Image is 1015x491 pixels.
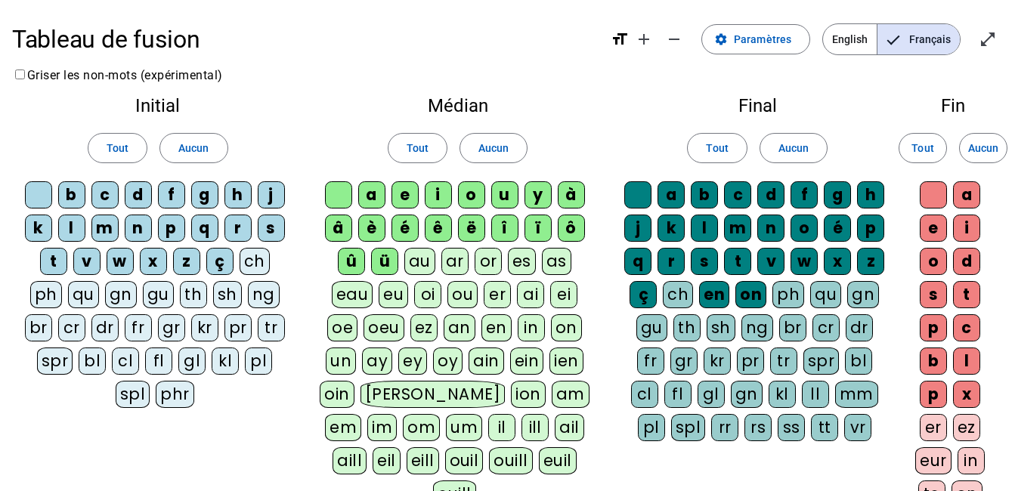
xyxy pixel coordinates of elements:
[629,24,659,54] button: Augmenter la taille de la police
[714,32,728,46] mat-icon: settings
[953,414,980,441] div: ez
[212,347,239,375] div: kl
[433,347,463,375] div: oy
[371,248,398,275] div: ü
[510,347,544,375] div: ein
[240,248,270,275] div: ch
[333,447,367,474] div: aill
[555,414,584,441] div: ail
[731,381,763,408] div: gn
[15,69,25,79] input: Griser les non-mots (expérimental)
[358,215,385,242] div: è
[224,314,252,341] div: pr
[691,248,718,275] div: s
[332,281,373,308] div: eau
[362,347,392,375] div: ay
[630,281,657,308] div: ç
[803,347,840,375] div: spr
[691,181,718,208] div: b
[158,215,185,242] div: p
[659,24,689,54] button: Diminuer la taille de la police
[899,133,947,163] button: Tout
[373,447,401,474] div: eil
[445,447,484,474] div: ouil
[481,314,512,341] div: en
[458,181,485,208] div: o
[757,248,784,275] div: v
[258,215,285,242] div: s
[178,139,209,157] span: Aucun
[920,381,947,408] div: p
[550,281,577,308] div: ei
[484,281,511,308] div: er
[12,15,599,63] h1: Tableau de fusion
[491,181,518,208] div: u
[125,314,152,341] div: fr
[770,347,797,375] div: tr
[973,24,1003,54] button: Entrer en plein écran
[511,381,546,408] div: ion
[158,314,185,341] div: gr
[58,314,85,341] div: cr
[920,215,947,242] div: e
[791,181,818,208] div: f
[724,248,751,275] div: t
[724,215,751,242] div: m
[325,215,352,242] div: â
[810,281,841,308] div: qu
[388,133,447,163] button: Tout
[460,133,528,163] button: Aucun
[558,181,585,208] div: à
[140,248,167,275] div: x
[364,314,404,341] div: oeu
[953,281,980,308] div: t
[741,314,773,341] div: ng
[845,347,872,375] div: bl
[407,447,439,474] div: eill
[549,347,583,375] div: ien
[508,248,536,275] div: es
[224,215,252,242] div: r
[920,281,947,308] div: s
[711,414,738,441] div: rr
[691,215,718,242] div: l
[361,381,505,408] div: [PERSON_NAME]
[258,181,285,208] div: j
[58,215,85,242] div: l
[824,181,851,208] div: g
[403,414,440,441] div: om
[744,414,772,441] div: rs
[91,181,119,208] div: c
[812,314,840,341] div: cr
[539,447,577,474] div: euil
[145,347,172,375] div: fl
[379,281,408,308] div: eu
[915,97,991,115] h2: Fin
[769,381,796,408] div: kl
[489,447,532,474] div: ouill
[107,139,128,157] span: Tout
[802,381,829,408] div: ll
[398,347,427,375] div: ey
[658,181,685,208] div: a
[979,30,997,48] mat-icon: open_in_full
[611,30,629,48] mat-icon: format_size
[191,215,218,242] div: q
[735,281,766,308] div: on
[105,281,137,308] div: gn
[458,215,485,242] div: ë
[959,133,1007,163] button: Aucun
[488,414,515,441] div: il
[665,30,683,48] mat-icon: remove
[58,181,85,208] div: b
[877,24,960,54] span: Français
[248,281,280,308] div: ng
[446,414,482,441] div: um
[624,215,651,242] div: j
[968,139,998,157] span: Aucun
[673,314,701,341] div: th
[338,248,365,275] div: û
[391,181,419,208] div: e
[953,215,980,242] div: i
[178,347,206,375] div: gl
